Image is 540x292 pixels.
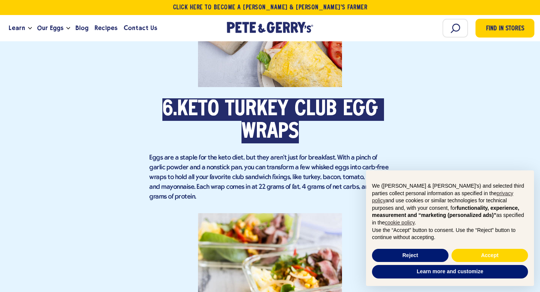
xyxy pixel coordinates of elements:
button: Reject [372,249,448,262]
span: Find in Stores [486,24,524,34]
a: Contact Us [121,18,160,38]
a: cookie policy [385,220,414,226]
p: Use the “Accept” button to consent. Use the “Reject” button to continue without accepting. [372,227,528,241]
span: Our Eggs [37,23,63,33]
a: Learn [6,18,28,38]
button: Open the dropdown menu for Learn [28,27,32,30]
span: Blog [75,23,88,33]
input: Search [442,19,468,38]
a: Blog [72,18,91,38]
button: Learn more and customize [372,265,528,278]
a: Our Eggs [34,18,66,38]
a: Recipes [91,18,120,38]
a: Find in Stores [475,19,534,38]
span: Recipes [94,23,117,33]
p: Eggs are a staple for the keto diet, but they aren't just for breakfast. With a pinch of garlic p... [149,153,391,202]
h2: 6. [149,98,391,143]
span: Contact Us [124,23,157,33]
p: We ([PERSON_NAME] & [PERSON_NAME]'s) and selected third parties collect personal information as s... [372,182,528,227]
span: Learn [9,23,25,33]
a: Keto Turkey Club Egg Wraps [177,99,378,143]
button: Open the dropdown menu for Our Eggs [66,27,70,30]
button: Accept [451,249,528,262]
